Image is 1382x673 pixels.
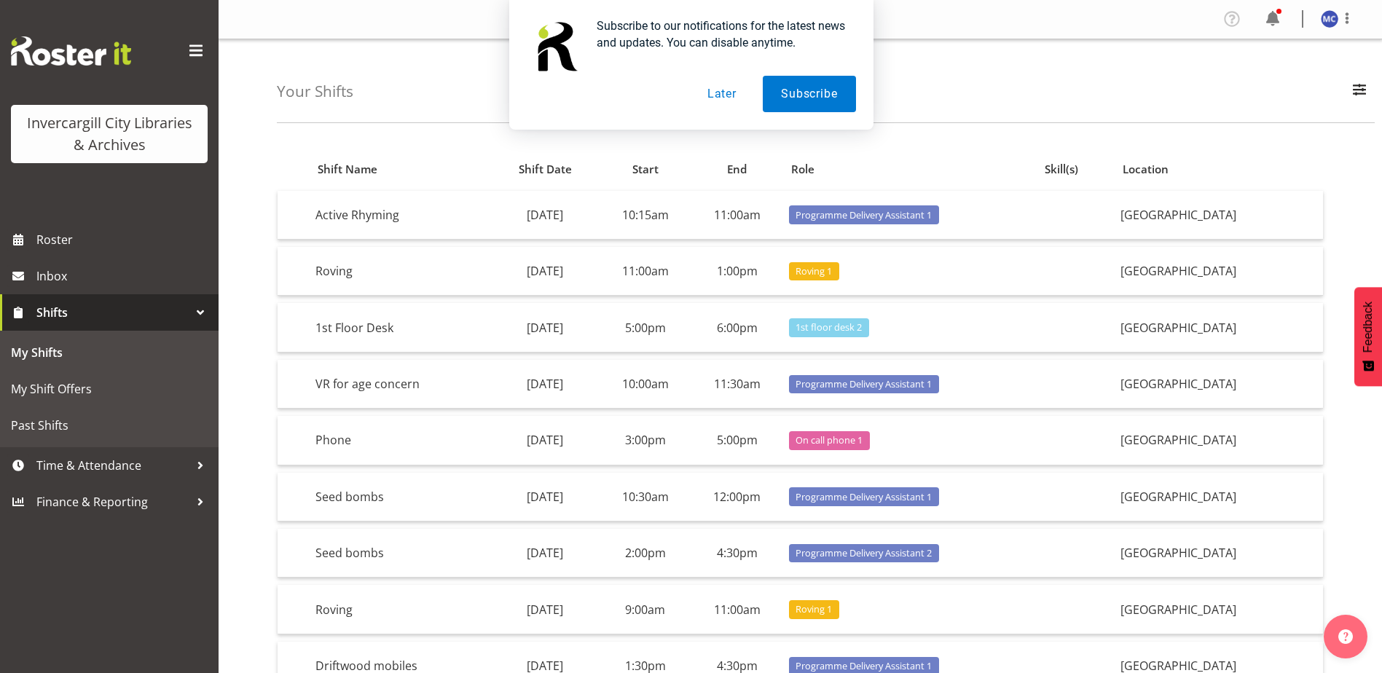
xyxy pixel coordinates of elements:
td: 6:00pm [691,303,783,352]
div: Subscribe to our notifications for the latest news and updates. You can disable anytime. [585,17,856,51]
img: notification icon [527,17,585,76]
span: Location [1123,161,1169,178]
td: 1st Floor Desk [310,303,491,352]
span: Shifts [36,302,189,323]
img: help-xxl-2.png [1338,629,1353,644]
span: Start [632,161,659,178]
td: VR for age concern [310,360,491,409]
td: [GEOGRAPHIC_DATA] [1115,247,1323,296]
span: My Shift Offers [11,378,208,400]
td: [GEOGRAPHIC_DATA] [1115,473,1323,522]
span: Programme Delivery Assistant 1 [796,490,932,504]
td: Roving [310,585,491,634]
span: Time & Attendance [36,454,189,476]
td: Active Rhyming [310,191,491,240]
td: Seed bombs [310,529,491,578]
a: My Shifts [4,334,215,371]
span: My Shifts [11,342,208,363]
span: Role [791,161,814,178]
span: Roving 1 [796,602,832,616]
a: My Shift Offers [4,371,215,407]
td: [DATE] [490,585,600,634]
button: Subscribe [763,76,855,112]
td: [DATE] [490,303,600,352]
td: Roving [310,247,491,296]
td: 5:00pm [600,303,691,352]
span: Roster [36,229,211,251]
td: 3:00pm [600,416,691,465]
span: End [727,161,747,178]
td: [DATE] [490,360,600,409]
td: 11:00am [691,191,783,240]
td: [DATE] [490,416,600,465]
td: [GEOGRAPHIC_DATA] [1115,303,1323,352]
span: Inbox [36,265,211,287]
span: Shift Name [318,161,377,178]
td: 11:30am [691,360,783,409]
span: Programme Delivery Assistant 1 [796,659,932,673]
td: 9:00am [600,585,691,634]
td: 11:00am [600,247,691,296]
td: [DATE] [490,191,600,240]
div: Invercargill City Libraries & Archives [25,112,193,156]
td: 1:00pm [691,247,783,296]
td: 12:00pm [691,473,783,522]
td: Seed bombs [310,473,491,522]
span: Skill(s) [1045,161,1078,178]
td: [DATE] [490,247,600,296]
span: Roving 1 [796,264,832,278]
td: [GEOGRAPHIC_DATA] [1115,416,1323,465]
span: Programme Delivery Assistant 1 [796,208,932,222]
span: Programme Delivery Assistant 2 [796,546,932,560]
td: [DATE] [490,529,600,578]
td: [DATE] [490,473,600,522]
td: 10:30am [600,473,691,522]
td: [GEOGRAPHIC_DATA] [1115,529,1323,578]
a: Past Shifts [4,407,215,444]
button: Later [689,76,755,112]
span: Shift Date [519,161,572,178]
button: Feedback - Show survey [1354,287,1382,386]
td: 4:30pm [691,529,783,578]
td: [GEOGRAPHIC_DATA] [1115,360,1323,409]
td: [GEOGRAPHIC_DATA] [1115,191,1323,240]
td: 10:00am [600,360,691,409]
td: 10:15am [600,191,691,240]
td: 2:00pm [600,529,691,578]
td: 5:00pm [691,416,783,465]
td: [GEOGRAPHIC_DATA] [1115,585,1323,634]
span: On call phone 1 [796,433,863,447]
span: Programme Delivery Assistant 1 [796,377,932,391]
span: Finance & Reporting [36,491,189,513]
td: 11:00am [691,585,783,634]
span: Past Shifts [11,414,208,436]
td: Phone [310,416,491,465]
span: Feedback [1362,302,1375,353]
span: 1st floor desk 2 [796,320,862,334]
